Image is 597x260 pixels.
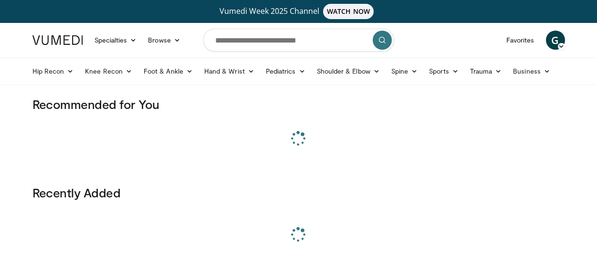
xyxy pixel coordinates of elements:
a: Favorites [501,31,540,50]
a: Hip Recon [27,62,80,81]
a: Shoulder & Elbow [311,62,386,81]
a: Specialties [89,31,143,50]
a: Pediatrics [260,62,311,81]
h3: Recently Added [32,185,565,200]
a: Browse [142,31,186,50]
a: Vumedi Week 2025 ChannelWATCH NOW [34,4,564,19]
a: Business [507,62,556,81]
a: Trauma [464,62,508,81]
a: Hand & Wrist [199,62,260,81]
a: Spine [386,62,423,81]
a: Knee Recon [79,62,138,81]
a: G [546,31,565,50]
input: Search topics, interventions [203,29,394,52]
img: VuMedi Logo [32,35,83,45]
a: Foot & Ankle [138,62,199,81]
h3: Recommended for You [32,97,565,112]
a: Sports [423,62,464,81]
span: WATCH NOW [323,4,374,19]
